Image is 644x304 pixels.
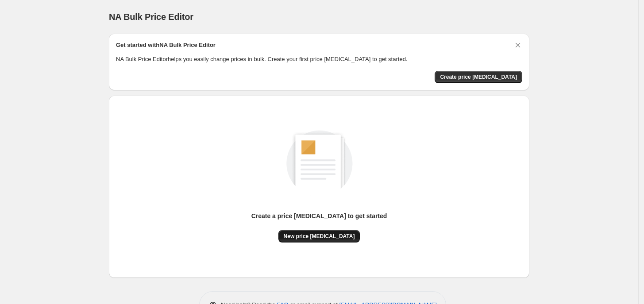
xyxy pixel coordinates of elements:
[435,71,522,83] button: Create price change job
[116,41,216,50] h2: Get started with NA Bulk Price Editor
[440,73,517,81] span: Create price [MEDICAL_DATA]
[116,55,522,64] p: NA Bulk Price Editor helps you easily change prices in bulk. Create your first price [MEDICAL_DAT...
[251,212,387,220] p: Create a price [MEDICAL_DATA] to get started
[278,230,360,242] button: New price [MEDICAL_DATA]
[513,41,522,50] button: Dismiss card
[284,233,355,240] span: New price [MEDICAL_DATA]
[109,12,193,22] span: NA Bulk Price Editor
